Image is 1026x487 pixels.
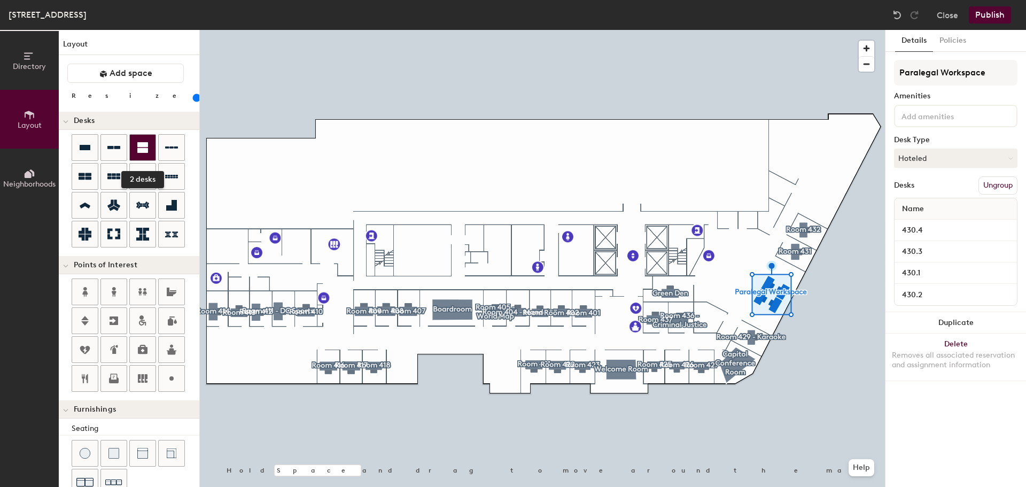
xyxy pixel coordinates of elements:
span: Name [897,199,929,219]
input: Unnamed desk [897,287,1015,302]
img: Stool [80,448,90,459]
input: Unnamed desk [897,244,1015,259]
div: Amenities [894,92,1017,101]
button: Couch (corner) [158,440,185,467]
span: Add space [110,68,152,79]
span: Directory [13,62,46,71]
img: Couch (middle) [137,448,148,459]
input: Add amenities [899,109,996,122]
button: Details [895,30,933,52]
button: Stool [72,440,98,467]
img: Cushion [108,448,119,459]
button: 2 desks [129,134,156,161]
button: Help [849,459,874,476]
button: Policies [933,30,973,52]
span: Furnishings [74,405,116,414]
div: Seating [72,423,199,435]
span: Layout [18,121,42,130]
button: Ungroup [978,176,1017,195]
input: Unnamed desk [897,223,1015,238]
div: Resize [72,91,190,100]
button: Publish [969,6,1011,24]
img: Couch (corner) [166,448,177,459]
button: Hoteled [894,149,1017,168]
button: Duplicate [885,312,1026,334]
img: Undo [892,10,903,20]
input: Unnamed desk [897,266,1015,281]
img: Redo [909,10,920,20]
button: Cushion [100,440,127,467]
button: Close [937,6,958,24]
button: Add space [67,64,184,83]
button: DeleteRemoves all associated reservation and assignment information [885,334,1026,381]
button: Couch (middle) [129,440,156,467]
div: Desks [894,181,914,190]
div: Desk Type [894,136,1017,144]
span: Desks [74,117,95,125]
h1: Layout [59,38,199,55]
span: Neighborhoods [3,180,56,189]
span: Points of Interest [74,261,137,269]
div: Removes all associated reservation and assignment information [892,351,1020,370]
div: [STREET_ADDRESS] [9,8,87,21]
